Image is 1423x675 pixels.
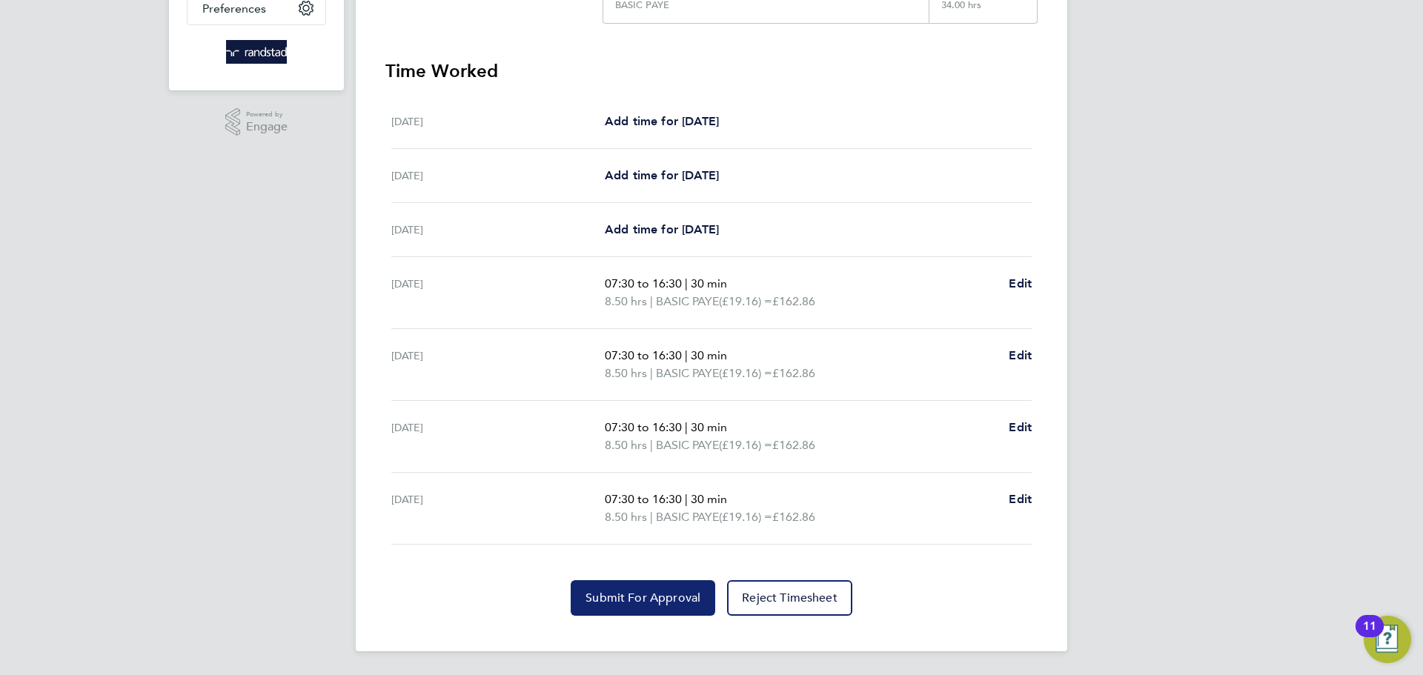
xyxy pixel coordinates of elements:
[605,114,719,128] span: Add time for [DATE]
[727,580,852,616] button: Reject Timesheet
[571,580,715,616] button: Submit For Approval
[650,510,653,524] span: |
[719,366,772,380] span: (£19.16) =
[385,59,1038,83] h3: Time Worked
[605,294,647,308] span: 8.50 hrs
[246,108,288,121] span: Powered by
[650,294,653,308] span: |
[1009,275,1032,293] a: Edit
[605,510,647,524] span: 8.50 hrs
[691,348,727,362] span: 30 min
[656,365,719,382] span: BASIC PAYE
[719,510,772,524] span: (£19.16) =
[391,275,605,310] div: [DATE]
[772,294,815,308] span: £162.86
[187,40,326,64] a: Go to home page
[1364,616,1411,663] button: Open Resource Center, 11 new notifications
[656,436,719,454] span: BASIC PAYE
[1009,491,1032,508] a: Edit
[719,294,772,308] span: (£19.16) =
[605,222,719,236] span: Add time for [DATE]
[691,492,727,506] span: 30 min
[685,492,688,506] span: |
[391,491,605,526] div: [DATE]
[1363,626,1376,645] div: 11
[772,510,815,524] span: £162.86
[1009,492,1032,506] span: Edit
[226,40,288,64] img: randstad-logo-retina.png
[605,348,682,362] span: 07:30 to 16:30
[605,167,719,184] a: Add time for [DATE]
[391,167,605,184] div: [DATE]
[1009,420,1032,434] span: Edit
[656,293,719,310] span: BASIC PAYE
[1009,348,1032,362] span: Edit
[225,108,288,136] a: Powered byEngage
[605,221,719,239] a: Add time for [DATE]
[1009,419,1032,436] a: Edit
[605,438,647,452] span: 8.50 hrs
[691,276,727,290] span: 30 min
[650,438,653,452] span: |
[742,591,837,605] span: Reject Timesheet
[719,438,772,452] span: (£19.16) =
[391,419,605,454] div: [DATE]
[605,276,682,290] span: 07:30 to 16:30
[691,420,727,434] span: 30 min
[605,492,682,506] span: 07:30 to 16:30
[772,438,815,452] span: £162.86
[605,168,719,182] span: Add time for [DATE]
[685,420,688,434] span: |
[391,221,605,239] div: [DATE]
[1009,347,1032,365] a: Edit
[586,591,700,605] span: Submit For Approval
[391,347,605,382] div: [DATE]
[605,113,719,130] a: Add time for [DATE]
[685,276,688,290] span: |
[391,113,605,130] div: [DATE]
[656,508,719,526] span: BASIC PAYE
[1009,276,1032,290] span: Edit
[605,366,647,380] span: 8.50 hrs
[772,366,815,380] span: £162.86
[202,1,266,16] span: Preferences
[650,366,653,380] span: |
[605,420,682,434] span: 07:30 to 16:30
[246,121,288,133] span: Engage
[685,348,688,362] span: |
